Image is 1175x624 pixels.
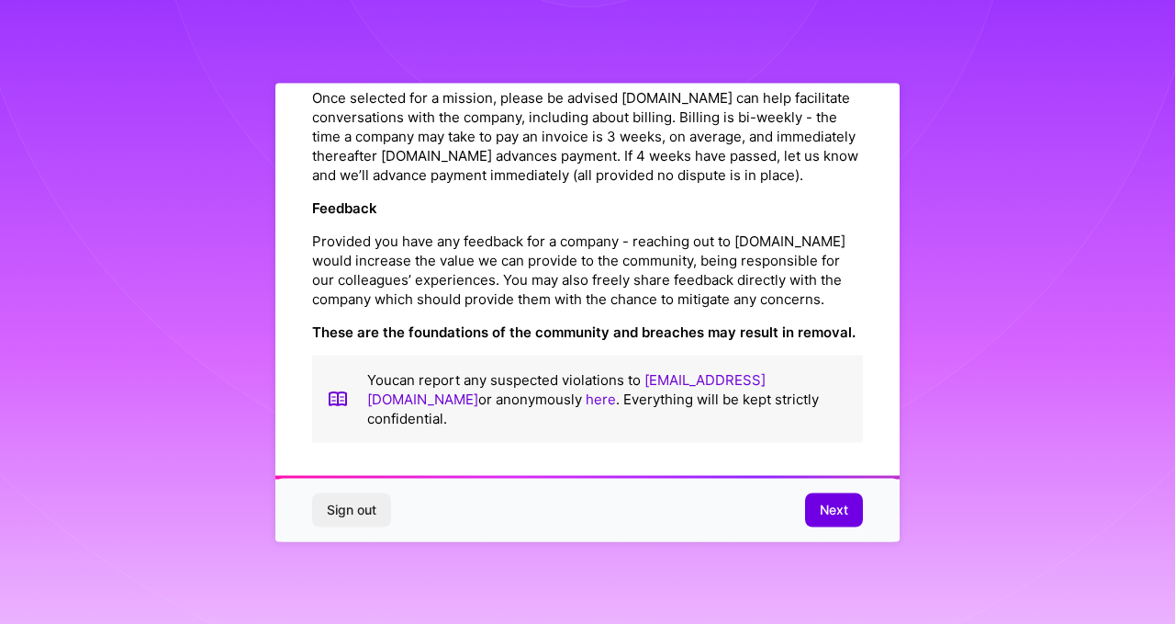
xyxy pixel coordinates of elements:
[367,370,766,407] a: [EMAIL_ADDRESS][DOMAIN_NAME]
[312,199,377,216] strong: Feedback
[327,369,349,427] img: book icon
[367,369,848,427] p: You can report any suspected violations to or anonymously . Everything will be kept strictly conf...
[586,390,616,407] a: here
[805,494,863,527] button: Next
[312,231,863,308] p: Provided you have any feedback for a company - reaching out to [DOMAIN_NAME] would increase the v...
[312,494,391,527] button: Sign out
[327,501,376,519] span: Sign out
[820,501,848,519] span: Next
[312,323,856,340] strong: These are the foundations of the community and breaches may result in removal.
[312,87,863,184] p: Once selected for a mission, please be advised [DOMAIN_NAME] can help facilitate conversations wi...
